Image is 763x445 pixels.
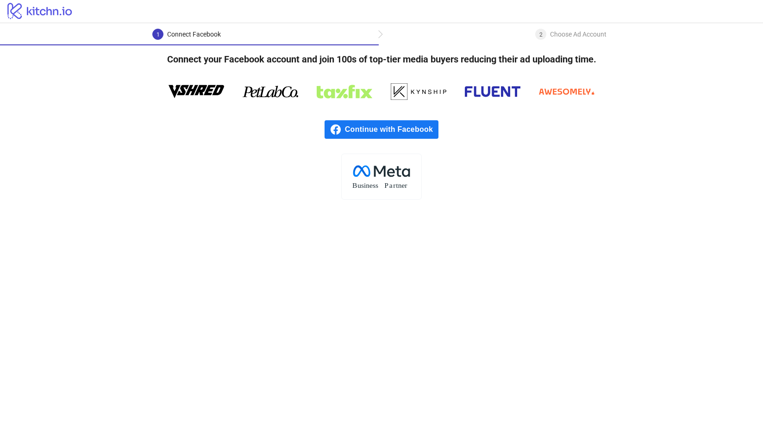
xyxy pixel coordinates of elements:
a: Continue with Facebook [325,120,438,139]
div: Choose Ad Account [550,29,607,40]
div: Connect Facebook [167,29,221,40]
tspan: a [389,181,393,189]
span: 1 [156,31,160,38]
tspan: tner [396,181,407,189]
span: 2 [539,31,543,38]
tspan: B [352,181,357,189]
tspan: P [384,181,388,189]
tspan: usiness [357,181,378,189]
h4: Connect your Facebook account and join 100s of top-tier media buyers reducing their ad uploading ... [152,45,611,73]
tspan: r [393,181,396,189]
span: Continue with Facebook [345,120,438,139]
